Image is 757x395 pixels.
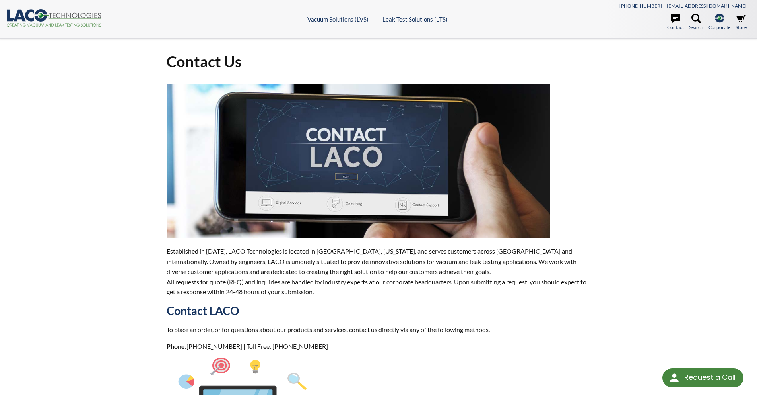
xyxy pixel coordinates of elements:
[689,14,703,31] a: Search
[307,16,369,23] a: Vacuum Solutions (LVS)
[684,368,736,387] div: Request a Call
[667,14,684,31] a: Contact
[167,325,590,335] p: To place an order, or for questions about our products and services, contact us directly via any ...
[167,341,590,352] p: [PHONE_NUMBER] | Toll Free: [PHONE_NUMBER]
[619,3,662,9] a: [PHONE_NUMBER]
[382,16,448,23] a: Leak Test Solutions (LTS)
[708,23,730,31] span: Corporate
[167,84,550,238] img: ContactUs.jpg
[667,3,747,9] a: [EMAIL_ADDRESS][DOMAIN_NAME]
[167,246,590,297] p: Established in [DATE], LACO Technologies is located in [GEOGRAPHIC_DATA], [US_STATE], and serves ...
[167,342,186,350] strong: Phone:
[167,304,239,317] strong: Contact LACO
[668,372,681,384] img: round button
[736,14,747,31] a: Store
[662,368,743,387] div: Request a Call
[167,52,590,71] h1: Contact Us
